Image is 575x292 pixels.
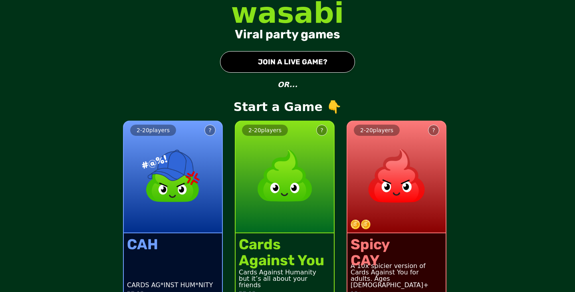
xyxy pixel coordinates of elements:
div: A 10x spicier version of Cards Against You for adults. Ages [DEMOGRAPHIC_DATA]+ [351,263,442,288]
button: ? [316,125,327,136]
div: ? [320,126,323,134]
div: Cards Against Humanity [239,269,331,276]
span: 2 - 20 players [360,127,393,133]
div: Spicy [351,236,390,252]
p: Start a Game 👇 [234,100,341,114]
div: Cards [239,236,324,252]
div: Viral party games [235,27,340,42]
div: CAY [351,252,390,268]
span: 2 - 20 players [248,127,282,133]
div: CAH [127,236,158,252]
button: ? [428,125,439,136]
div: ? [432,126,435,134]
div: Against You [239,252,324,268]
img: product image [138,141,208,211]
span: 2 - 20 players [137,127,170,133]
img: product image [361,141,432,211]
div: CARDS AG*INST HUM*NITY [127,282,213,288]
img: token [361,220,371,229]
p: OR... [278,79,297,90]
button: JOIN A LIVE GAME? [220,51,355,73]
img: product image [250,141,320,211]
div: ? [208,126,211,134]
button: ? [204,125,216,136]
div: but it’s all about your friends [239,276,331,288]
img: token [351,220,360,229]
